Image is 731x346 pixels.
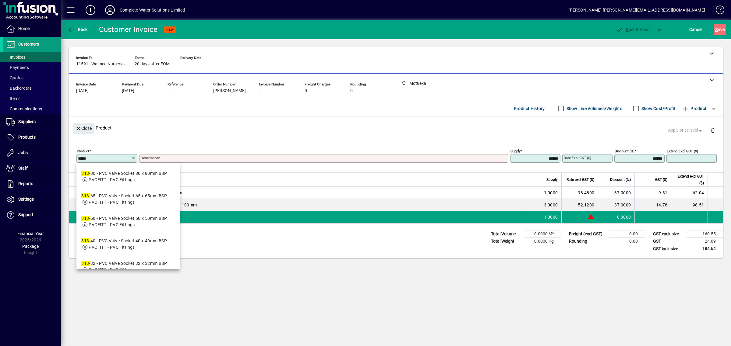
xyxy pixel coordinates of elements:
[81,193,90,198] em: 813-
[3,192,61,207] a: Settings
[688,24,704,35] button: Cancel
[615,149,634,153] mat-label: Discount (%)
[488,230,524,238] td: Total Volume
[17,231,44,236] span: Financial Year
[135,62,170,67] span: 20 days after EOM
[612,24,654,35] button: Post & Email
[689,25,703,34] span: Cancel
[81,216,90,221] em: 813-
[598,211,634,223] td: 0.0000
[67,27,88,32] span: Back
[3,114,61,130] a: Suppliers
[141,163,503,169] mat-error: Required
[168,88,169,93] span: -
[615,27,651,32] span: ost & Email
[81,261,90,266] em: 813-
[180,62,182,67] span: -
[18,42,39,47] span: Customers
[714,24,726,35] button: Save
[18,135,36,140] span: Products
[668,127,703,133] span: Apply price level
[81,170,167,177] div: 80 - PVC Valve Socket 80 x 80mm BSP
[655,176,667,183] span: GST ($)
[18,26,30,31] span: Home
[705,123,720,137] button: Delete
[3,161,61,176] a: Staff
[76,123,92,133] span: Close
[610,176,631,183] span: Discount (%)
[566,238,609,245] td: Rounding
[69,117,723,139] div: Product
[122,88,134,93] span: [DATE]
[76,88,89,93] span: [DATE]
[120,5,185,15] div: Complete Water Solutions Limited
[76,165,179,188] mat-option: 813-80 - PVC Valve Socket 80 x 80mm BSP
[565,106,622,112] label: Show Line Volumes/Weights
[3,93,61,104] a: Items
[18,181,33,186] span: Reports
[6,96,20,101] span: Items
[544,202,558,208] span: 3.0000
[81,5,100,16] button: Add
[511,103,547,114] button: Product History
[3,176,61,192] a: Reports
[6,75,23,80] span: Quotes
[3,21,61,36] a: Home
[18,197,34,202] span: Settings
[715,27,718,32] span: S
[687,238,723,245] td: 24.09
[259,88,260,93] span: -
[568,5,705,15] div: [PERSON_NAME] [PERSON_NAME][EMAIL_ADDRESS][DOMAIN_NAME]
[89,245,135,250] span: PVCFITT - PVC Fittings
[564,156,591,160] mat-label: Rate excl GST ($)
[3,83,61,93] a: Backorders
[565,202,594,208] div: 52.1200
[687,230,723,238] td: 160.55
[598,187,634,199] td: 37.0000
[6,106,42,111] span: Communications
[81,215,167,222] div: 50 - PVC Valve Socket 50 x 50mm BSP
[89,177,135,182] span: PVCFITT - PVC Fittings
[634,187,671,199] td: 9.31
[609,238,645,245] td: 0.00
[687,245,723,253] td: 184.64
[544,214,558,220] span: 1.0000
[711,1,723,21] a: Knowledge Base
[350,88,353,93] span: 0
[81,260,167,267] div: 32 - PVC Valve Socket 32 x 32mm BSP
[3,130,61,145] a: Products
[567,176,594,183] span: Rate excl GST ($)
[100,5,120,16] button: Profile
[671,199,708,211] td: 98.51
[705,127,720,133] app-page-header-button: Delete
[76,210,179,233] mat-option: 813-50 - PVC Valve Socket 50 x 50mm BSP
[72,125,96,131] app-page-header-button: Close
[666,125,706,136] button: Apply price level
[22,244,39,249] span: Package
[524,238,561,245] td: 0.0000 Kg
[3,62,61,73] a: Payments
[89,200,135,205] span: PVCFITT - PVC Fittings
[715,25,725,34] span: ave
[510,149,521,153] mat-label: Supply
[671,187,708,199] td: 62.04
[6,55,25,60] span: Invoices
[544,190,558,196] span: 1.0000
[76,255,179,278] mat-option: 813-32 - PVC Valve Socket 32 x 32mm BSP
[89,222,135,227] span: PVCFITT - PVC Fittings
[81,238,167,244] div: 40 - PVC Valve Socket 40 x 40mm BSP
[141,156,159,160] mat-label: Description
[650,245,687,253] td: GST inclusive
[3,145,61,161] a: Jobs
[546,176,558,183] span: Supply
[213,88,246,93] span: [PERSON_NAME]
[640,106,676,112] label: Show Cost/Profit
[3,52,61,62] a: Invoices
[76,62,125,67] span: 11591 - Waimea Nurseries
[488,238,524,245] td: Total Weight
[76,188,179,210] mat-option: 813-65 - PVC Valve Socket 65 x 65mm BSP
[76,233,179,255] mat-option: 813-40 - PVC Valve Socket 40 x 40mm BSP
[18,166,28,171] span: Staff
[566,230,609,238] td: Freight (excl GST)
[77,149,89,153] mat-label: Product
